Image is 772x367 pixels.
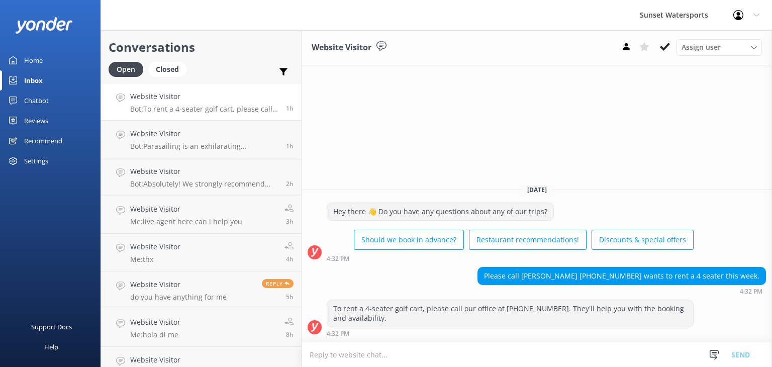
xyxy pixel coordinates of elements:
h4: Website Visitor [130,166,278,177]
button: Should we book in advance? [354,230,464,250]
span: Sep 15 2025 02:31pm (UTC -05:00) America/Cancun [286,179,294,188]
p: Bot: Parasailing is an exhilarating experience where you'll soar up to 300 feet in the air, enjoy... [130,142,278,151]
a: Website Visitordo you have anything for meReply5h [101,271,301,309]
p: Me: hola di me [130,330,180,339]
div: Home [24,50,43,70]
div: Recommend [24,131,62,151]
h4: Website Visitor [130,317,180,328]
a: Website VisitorMe:live agent here can i help you3h [101,196,301,234]
div: Reviews [24,111,48,131]
p: Bot: To rent a 4-seater golf cart, please call our office at [PHONE_NUMBER]. They'll help you wit... [130,105,278,114]
div: Closed [148,62,186,77]
strong: 4:32 PM [327,256,349,262]
h2: Conversations [109,38,294,57]
h3: Website Visitor [312,41,371,54]
div: Please call [PERSON_NAME] [PHONE_NUMBER] wants to rent a 4 seater this week. [478,267,765,285]
div: Sep 15 2025 03:32pm (UTC -05:00) America/Cancun [477,288,766,295]
div: Sep 15 2025 03:32pm (UTC -05:00) America/Cancun [327,255,694,262]
div: Chatbot [24,90,49,111]
a: Website VisitorBot:Absolutely! We strongly recommend booking in advance since our tours tend to s... [101,158,301,196]
span: Sep 15 2025 03:24pm (UTC -05:00) America/Cancun [286,142,294,150]
div: Settings [24,151,48,171]
span: Reply [262,279,294,288]
h4: Website Visitor [130,354,275,365]
a: Closed [148,63,191,74]
div: Support Docs [31,317,72,337]
button: Discounts & special offers [592,230,694,250]
strong: 4:32 PM [740,289,762,295]
a: Open [109,63,148,74]
a: Website VisitorBot:Parasailing is an exhilarating experience where you'll soar up to 300 feet in ... [101,121,301,158]
p: Me: thx [130,255,180,264]
div: Inbox [24,70,43,90]
div: Open [109,62,143,77]
h4: Website Visitor [130,241,180,252]
a: Website VisitorBot:To rent a 4-seater golf cart, please call our office at [PHONE_NUMBER]. They'l... [101,83,301,121]
div: Assign User [677,39,762,55]
div: Hey there 👋 Do you have any questions about any of our trips? [327,203,553,220]
h4: Website Visitor [130,204,242,215]
span: Sep 15 2025 11:33am (UTC -05:00) America/Cancun [286,293,294,301]
span: Sep 15 2025 12:41pm (UTC -05:00) America/Cancun [286,217,294,226]
span: [DATE] [521,186,553,194]
p: Me: live agent here can i help you [130,217,242,226]
h4: Website Visitor [130,279,227,290]
img: yonder-white-logo.png [15,17,73,34]
span: Sep 15 2025 08:10am (UTC -05:00) America/Cancun [286,330,294,339]
p: Bot: Absolutely! We strongly recommend booking in advance since our tours tend to sell out, espec... [130,179,278,189]
a: Website VisitorMe:hola di me8h [101,309,301,347]
span: Sep 15 2025 12:21pm (UTC -05:00) America/Cancun [286,255,294,263]
p: do you have anything for me [130,293,227,302]
a: Website VisitorMe:thx4h [101,234,301,271]
span: Sep 15 2025 03:32pm (UTC -05:00) America/Cancun [286,104,294,113]
div: To rent a 4-seater golf cart, please call our office at [PHONE_NUMBER]. They'll help you with the... [327,300,693,327]
h4: Website Visitor [130,128,278,139]
div: Help [44,337,58,357]
button: Restaurant recommendations! [469,230,587,250]
span: Assign user [682,42,721,53]
div: Sep 15 2025 03:32pm (UTC -05:00) America/Cancun [327,330,694,337]
h4: Website Visitor [130,91,278,102]
strong: 4:32 PM [327,331,349,337]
